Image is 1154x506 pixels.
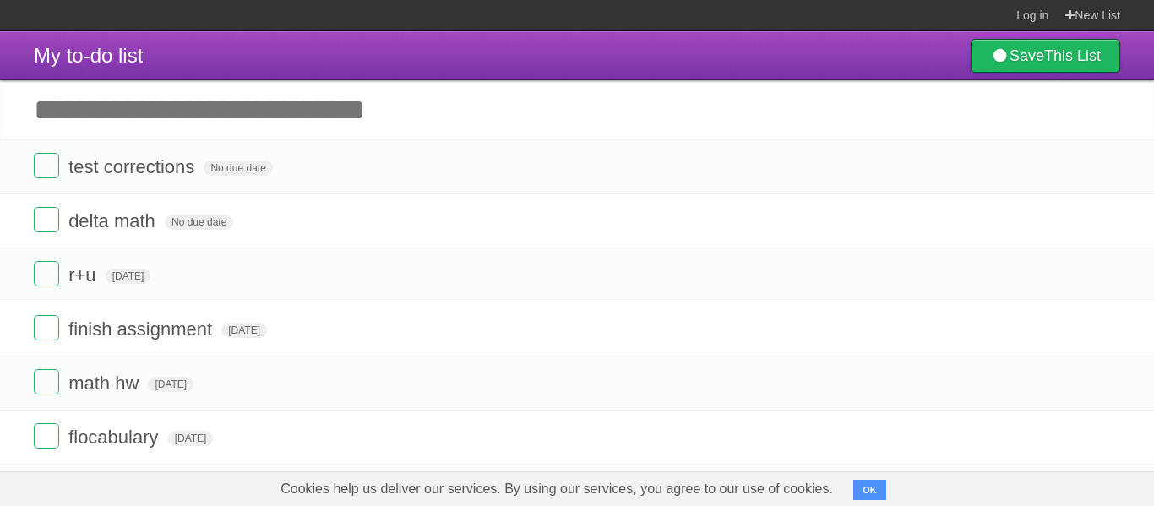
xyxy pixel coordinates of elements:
[68,156,199,177] span: test corrections
[68,318,216,340] span: finish assignment
[221,323,267,338] span: [DATE]
[204,161,272,176] span: No due date
[68,373,143,394] span: math hw
[165,215,233,230] span: No due date
[68,427,162,448] span: flocabulary
[68,264,100,286] span: r+u
[68,210,160,231] span: delta math
[34,423,59,449] label: Done
[34,153,59,178] label: Done
[168,431,214,446] span: [DATE]
[264,472,850,506] span: Cookies help us deliver our services. By using our services, you agree to our use of cookies.
[106,269,151,284] span: [DATE]
[34,44,143,67] span: My to-do list
[1044,47,1101,64] b: This List
[853,480,886,500] button: OK
[34,261,59,286] label: Done
[34,207,59,232] label: Done
[148,377,193,392] span: [DATE]
[971,39,1120,73] a: SaveThis List
[34,315,59,340] label: Done
[34,369,59,394] label: Done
